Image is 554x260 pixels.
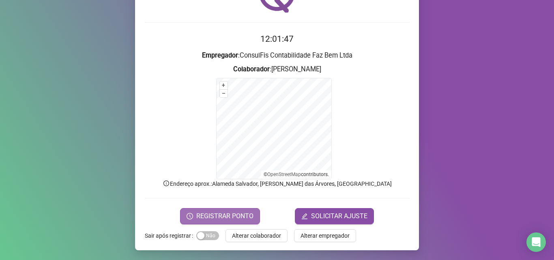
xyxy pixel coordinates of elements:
[220,90,228,97] button: –
[145,50,409,61] h3: : ConsulFis Contabilidade Faz Bem Ltda
[233,65,270,73] strong: Colaborador
[526,232,546,252] div: Open Intercom Messenger
[163,180,170,187] span: info-circle
[311,211,367,221] span: SOLICITAR AJUSTE
[145,64,409,75] h3: : [PERSON_NAME]
[301,213,308,219] span: edit
[145,229,196,242] label: Sair após registrar
[301,231,350,240] span: Alterar empregador
[295,208,374,224] button: editSOLICITAR AJUSTE
[267,172,301,177] a: OpenStreetMap
[232,231,281,240] span: Alterar colaborador
[145,179,409,188] p: Endereço aprox. : Alameda Salvador, [PERSON_NAME] das Árvores, [GEOGRAPHIC_DATA]
[264,172,329,177] li: © contributors.
[187,213,193,219] span: clock-circle
[196,211,253,221] span: REGISTRAR PONTO
[260,34,294,44] time: 12:01:47
[220,82,228,89] button: +
[294,229,356,242] button: Alterar empregador
[180,208,260,224] button: REGISTRAR PONTO
[225,229,288,242] button: Alterar colaborador
[202,52,238,59] strong: Empregador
